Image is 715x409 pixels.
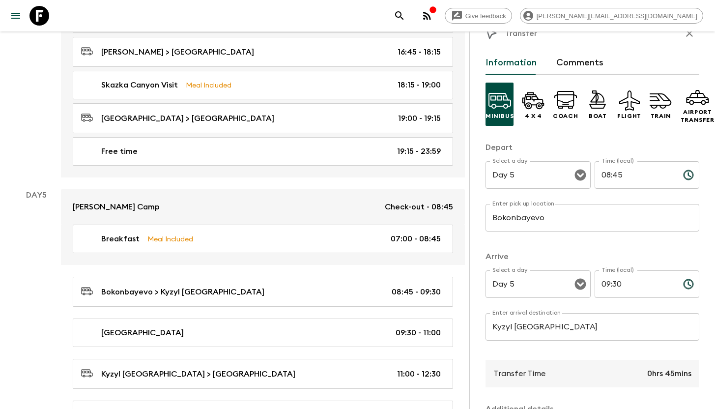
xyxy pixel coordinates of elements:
[73,319,453,347] a: [GEOGRAPHIC_DATA]09:30 - 11:00
[12,189,61,201] p: Day 5
[647,368,691,380] p: 0hrs 45mins
[398,79,441,91] p: 18:15 - 19:00
[61,189,465,225] a: [PERSON_NAME] CampCheck-out - 08:45
[525,112,542,120] p: 4 x 4
[73,225,453,253] a: BreakfastMeal Included07:00 - 08:45
[486,51,537,75] button: Information
[595,161,675,189] input: hh:mm
[681,108,715,124] p: Airport Transfer
[445,8,512,24] a: Give feedback
[73,359,453,389] a: Kyzyl [GEOGRAPHIC_DATA] > [GEOGRAPHIC_DATA]11:00 - 12:30
[651,112,671,120] p: Train
[531,12,703,20] span: [PERSON_NAME][EMAIL_ADDRESS][DOMAIN_NAME]
[573,168,587,182] button: Open
[486,112,514,120] p: Minibus
[392,286,441,298] p: 08:45 - 09:30
[679,165,698,185] button: Choose time, selected time is 8:45 AM
[486,142,699,153] p: Depart
[589,112,606,120] p: Boat
[398,46,441,58] p: 16:45 - 18:15
[6,6,26,26] button: menu
[73,71,453,99] a: Skazka Canyon VisitMeal Included18:15 - 19:00
[73,277,453,307] a: Bokonbayevo > Kyzyl [GEOGRAPHIC_DATA]08:45 - 09:30
[460,12,512,20] span: Give feedback
[73,137,453,166] a: Free time19:15 - 23:59
[505,28,537,39] p: Transfer
[493,368,545,380] p: Transfer Time
[397,146,441,157] p: 19:15 - 23:59
[556,51,603,75] button: Comments
[186,80,231,90] p: Meal Included
[492,309,561,317] label: Enter arrival destination
[73,37,453,67] a: [PERSON_NAME] > [GEOGRAPHIC_DATA]16:45 - 18:15
[573,277,587,291] button: Open
[486,251,699,263] p: Arrive
[397,368,441,380] p: 11:00 - 12:30
[492,157,527,165] label: Select a day
[101,46,254,58] p: [PERSON_NAME] > [GEOGRAPHIC_DATA]
[147,234,193,244] p: Meal Included
[385,201,453,213] p: Check-out - 08:45
[390,6,409,26] button: search adventures
[101,113,274,124] p: [GEOGRAPHIC_DATA] > [GEOGRAPHIC_DATA]
[617,112,641,120] p: Flight
[391,233,441,245] p: 07:00 - 08:45
[101,79,178,91] p: Skazka Canyon Visit
[679,274,698,294] button: Choose time, selected time is 9:30 AM
[601,266,633,274] label: Time (local)
[601,157,633,165] label: Time (local)
[73,103,453,133] a: [GEOGRAPHIC_DATA] > [GEOGRAPHIC_DATA]19:00 - 19:15
[595,270,675,298] input: hh:mm
[73,201,160,213] p: [PERSON_NAME] Camp
[398,113,441,124] p: 19:00 - 19:15
[492,200,555,208] label: Enter pick up location
[101,233,140,245] p: Breakfast
[396,327,441,339] p: 09:30 - 11:00
[492,266,527,274] label: Select a day
[520,8,703,24] div: [PERSON_NAME][EMAIL_ADDRESS][DOMAIN_NAME]
[101,146,138,157] p: Free time
[101,368,295,380] p: Kyzyl [GEOGRAPHIC_DATA] > [GEOGRAPHIC_DATA]
[553,112,578,120] p: Coach
[101,286,264,298] p: Bokonbayevo > Kyzyl [GEOGRAPHIC_DATA]
[101,327,184,339] p: [GEOGRAPHIC_DATA]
